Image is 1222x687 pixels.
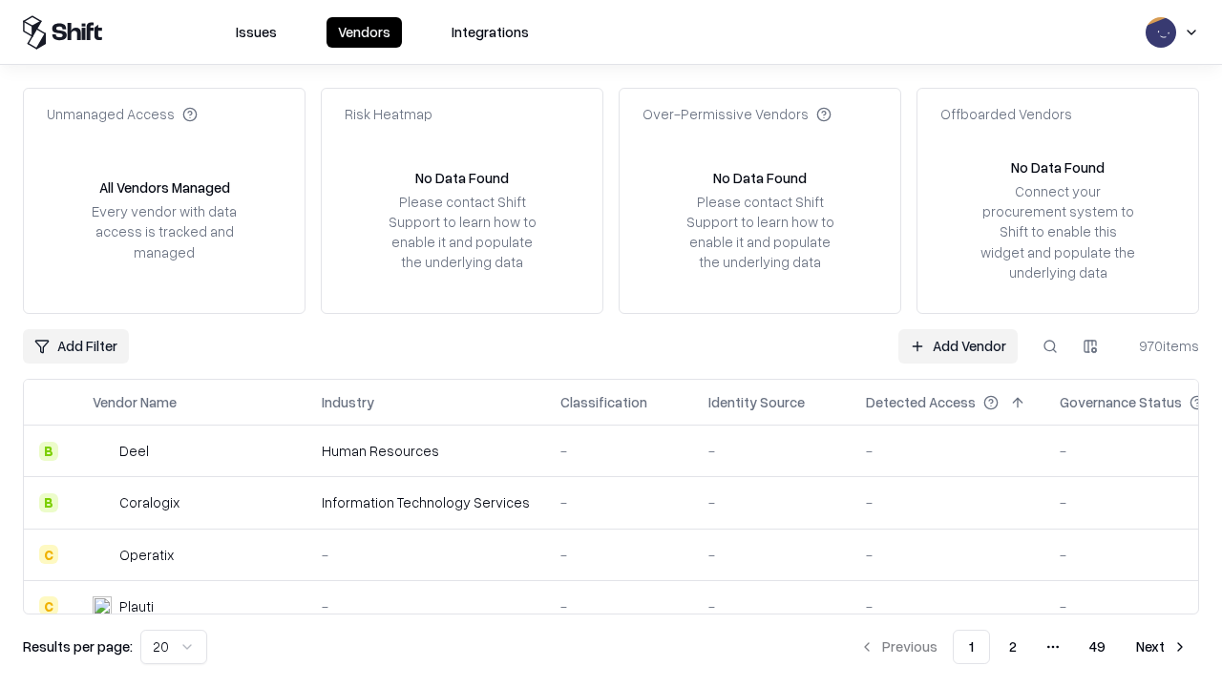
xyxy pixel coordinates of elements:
[322,392,374,412] div: Industry
[1011,157,1105,177] div: No Data Found
[119,441,149,461] div: Deel
[940,104,1072,124] div: Offboarded Vendors
[119,596,154,616] div: Plauti
[848,630,1199,664] nav: pagination
[708,392,805,412] div: Identity Source
[1074,630,1121,664] button: 49
[99,177,230,198] div: All Vendors Managed
[708,441,835,461] div: -
[953,630,990,664] button: 1
[322,545,530,565] div: -
[994,630,1032,664] button: 2
[93,545,112,564] img: Operatix
[866,441,1029,461] div: -
[224,17,288,48] button: Issues
[93,392,177,412] div: Vendor Name
[322,441,530,461] div: Human Resources
[322,492,530,512] div: Information Technology Services
[560,596,678,616] div: -
[39,493,58,512] div: B
[93,493,112,512] img: Coralogix
[560,492,678,512] div: -
[345,104,432,124] div: Risk Heatmap
[1125,630,1199,664] button: Next
[119,492,179,512] div: Coralogix
[39,442,58,461] div: B
[708,596,835,616] div: -
[440,17,540,48] button: Integrations
[39,545,58,564] div: C
[23,636,133,656] p: Results per page:
[93,442,112,461] img: Deel
[866,492,1029,512] div: -
[643,104,832,124] div: Over-Permissive Vendors
[1060,392,1182,412] div: Governance Status
[708,545,835,565] div: -
[681,192,839,273] div: Please contact Shift Support to learn how to enable it and populate the underlying data
[85,201,243,261] div: Every vendor with data access is tracked and managed
[47,104,198,124] div: Unmanaged Access
[708,492,835,512] div: -
[39,596,58,615] div: C
[979,181,1137,282] div: Connect your procurement system to Shift to enable this widget and populate the underlying data
[898,329,1018,364] a: Add Vendor
[560,545,678,565] div: -
[866,545,1029,565] div: -
[866,392,976,412] div: Detected Access
[866,596,1029,616] div: -
[119,545,174,565] div: Operatix
[560,441,678,461] div: -
[1123,336,1199,356] div: 970 items
[327,17,402,48] button: Vendors
[23,329,129,364] button: Add Filter
[415,168,509,188] div: No Data Found
[713,168,807,188] div: No Data Found
[383,192,541,273] div: Please contact Shift Support to learn how to enable it and populate the underlying data
[322,596,530,616] div: -
[560,392,647,412] div: Classification
[93,596,112,615] img: Plauti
